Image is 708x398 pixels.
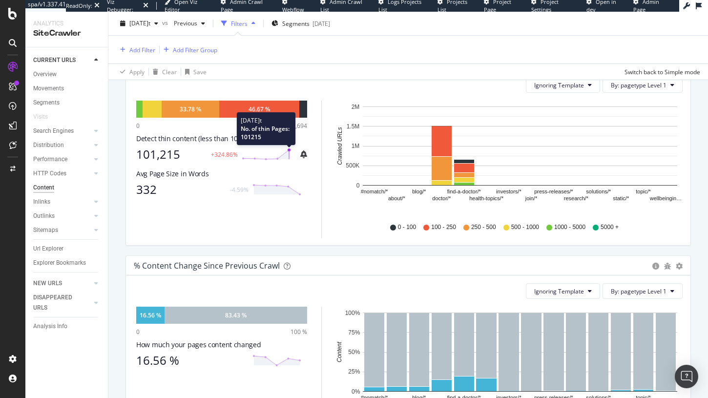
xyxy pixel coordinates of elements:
div: Performance [33,154,67,165]
div: 83.43 % [225,311,247,319]
div: 0 [136,122,140,130]
div: NEW URLS [33,278,62,289]
span: Ignoring Template [534,81,584,89]
div: How much your pages content changed [136,340,307,350]
div: Explorer Bookmarks [33,258,86,268]
button: Ignoring Template [526,77,600,93]
div: Outlinks [33,211,55,221]
div: bell-plus [300,150,307,158]
text: 75% [348,329,360,336]
button: Save [181,64,207,80]
text: 500K [346,163,359,169]
text: find-a-doctor/* [447,189,481,195]
text: 1.5M [347,123,360,130]
div: Content [33,183,54,193]
span: vs [162,18,170,26]
button: Apply [116,64,145,80]
div: Filters [231,19,248,27]
div: bug [664,263,671,270]
div: 101,215 [136,147,205,161]
div: Apply [129,67,145,76]
button: Add Filter Group [160,44,217,56]
text: 2M [352,104,360,110]
div: Switch back to Simple mode [625,67,700,76]
div: Add Filter [129,45,155,54]
div: Analysis Info [33,321,67,332]
text: Crawled URLs [336,127,343,165]
div: circle-info [652,263,659,270]
text: health-topics/* [469,196,503,202]
div: % Content Change since Previous Crawl [134,261,280,271]
div: SiteCrawler [33,28,100,39]
div: -4.59% [230,186,249,194]
div: Segments [33,98,60,108]
div: Detect thin content (less than 100 words) [136,134,307,144]
text: blog/* [412,189,426,195]
button: By: pagetype Level 1 [603,77,683,93]
div: 2,178,694 [280,122,307,130]
button: Filters [217,16,259,31]
div: Clear [162,67,177,76]
a: Segments [33,98,101,108]
span: By: pagetype Level 1 [611,81,666,89]
span: 250 - 500 [471,223,496,231]
div: Distribution [33,140,64,150]
div: 33.78 % [180,105,201,113]
text: 50% [348,349,360,356]
text: 25% [348,369,360,376]
div: Search Engines [33,126,74,136]
div: Inlinks [33,197,50,207]
button: Switch back to Simple mode [621,64,700,80]
div: Movements [33,84,64,94]
text: Content [336,342,343,363]
div: Open Intercom Messenger [675,365,698,388]
span: 500 - 1000 [511,223,539,231]
text: static/* [613,196,629,202]
div: Sitemaps [33,225,58,235]
text: join/* [525,196,538,202]
div: CURRENT URLS [33,55,76,65]
a: CURRENT URLS [33,55,91,65]
div: Visits [33,112,48,122]
text: #nomatch/* [361,189,388,195]
span: By: pagetype Level 1 [611,287,666,295]
a: Visits [33,112,58,122]
button: By: pagetype Level 1 [603,283,683,299]
div: 332 [136,183,224,196]
text: 0 [356,182,360,189]
text: about/* [388,196,406,202]
div: gear [676,263,683,270]
a: Url Explorer [33,244,101,254]
text: 0% [352,388,360,395]
span: 100 - 250 [431,223,456,231]
div: 0 [136,328,140,336]
a: HTTP Codes [33,168,91,179]
div: [DATE] [312,19,330,27]
div: Analytics [33,20,100,28]
svg: A chart. [333,101,683,214]
text: topic/* [636,189,651,195]
div: Save [193,67,207,76]
div: DISAPPEARED URLS [33,293,83,313]
span: 5000 + [601,223,619,231]
a: Movements [33,84,101,94]
span: Previous [170,19,197,27]
button: Clear [149,64,177,80]
a: Analysis Info [33,321,101,332]
div: HTTP Codes [33,168,66,179]
button: Ignoring Template [526,283,600,299]
span: Webflow [282,6,304,13]
a: Inlinks [33,197,91,207]
a: Performance [33,154,91,165]
a: NEW URLS [33,278,91,289]
span: 2025 Sep. 1st [129,19,150,27]
button: Segments[DATE] [268,16,334,31]
text: wellbeingin… [649,196,682,202]
text: investors/* [496,189,521,195]
div: Overview [33,69,57,80]
a: Explorer Bookmarks [33,258,101,268]
span: 0 - 100 [398,223,416,231]
button: Previous [170,16,209,31]
text: 1M [352,143,360,149]
text: 100% [345,310,360,316]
